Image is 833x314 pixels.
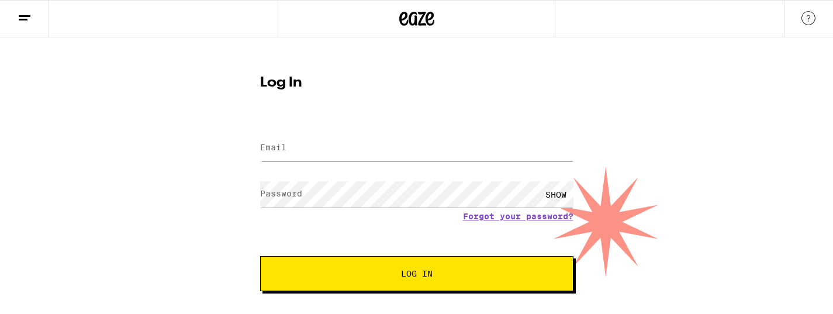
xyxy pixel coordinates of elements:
label: Password [260,189,302,198]
label: Email [260,143,286,152]
a: Forgot your password? [463,212,573,221]
input: Email [260,135,573,161]
div: SHOW [538,181,573,208]
h1: Log In [260,76,573,90]
button: Log In [260,256,573,291]
span: Log In [401,270,433,278]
